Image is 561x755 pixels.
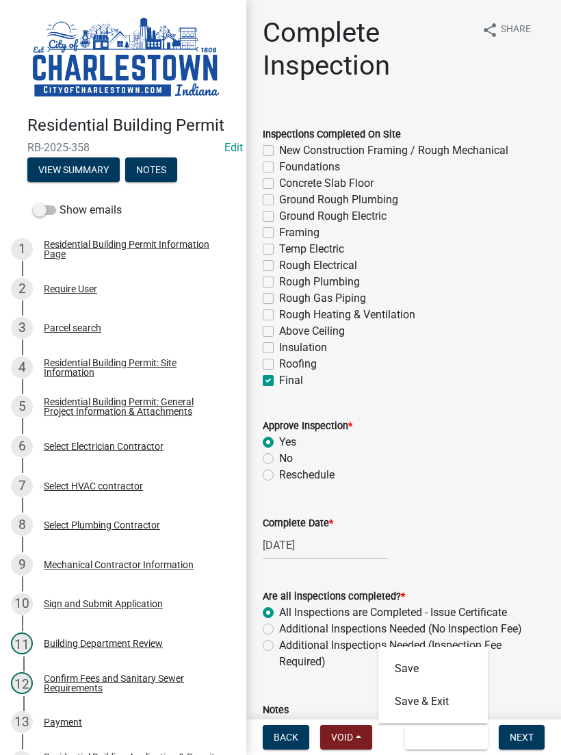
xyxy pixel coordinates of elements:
div: 4 [11,357,33,379]
div: Parcel search [44,323,101,333]
div: Select Plumbing Contractor [44,520,160,530]
label: All Inspections are Completed - Issue Certificate [279,604,507,621]
div: 12 [11,672,33,694]
span: Share [501,22,531,38]
label: Foundations [279,159,340,175]
div: Payment [44,717,82,727]
button: Save [378,652,488,685]
button: Next [499,725,545,750]
div: 7 [11,475,33,497]
input: mm/dd/yyyy [263,531,388,559]
span: Void [331,732,353,743]
div: Select HVAC contractor [44,481,143,491]
label: Approve Inspection [263,422,352,431]
label: Ground Rough Electric [279,208,387,225]
label: Additional Inspections Needed (Inspection Fee Required) [279,637,545,670]
button: shareShare [471,16,542,43]
i: share [482,22,498,38]
label: Above Ceiling [279,323,345,340]
button: Notes [125,157,177,182]
label: Concrete Slab Floor [279,175,374,192]
label: Ground Rough Plumbing [279,192,398,208]
label: Rough Heating & Ventilation [279,307,415,323]
div: Confirm Fees and Sanitary Sewer Requirements [44,674,224,693]
div: 11 [11,632,33,654]
wm-modal-confirm: Summary [27,165,120,176]
label: Rough Electrical [279,257,357,274]
label: Additional Inspections Needed (No Inspection Fee) [279,621,522,637]
button: View Summary [27,157,120,182]
div: Save & Exit [378,647,488,724]
wm-modal-confirm: Edit Application Number [224,141,243,154]
label: Temp Electric [279,241,344,257]
img: City of Charlestown, Indiana [27,14,224,101]
button: Save & Exit [378,685,488,718]
label: New Construction Framing / Rough Mechanical [279,142,508,159]
label: Complete Date [263,519,333,528]
label: Rough Plumbing [279,274,360,290]
div: Mechanical Contractor Information [44,560,194,570]
label: Show emails [33,202,122,218]
h1: Complete Inspection [263,16,471,82]
div: Residential Building Permit: Site Information [44,358,224,377]
div: 2 [11,278,33,300]
button: Void [320,725,372,750]
div: 8 [11,514,33,536]
span: Next [510,732,534,743]
label: Framing [279,225,319,241]
div: Sign and Submit Application [44,599,163,609]
span: RB-2025-358 [27,141,219,154]
label: Yes [279,434,296,450]
button: Back [263,725,309,750]
div: 9 [11,554,33,576]
span: Back [274,732,298,743]
div: 6 [11,435,33,457]
h4: Residential Building Permit [27,116,235,136]
label: No [279,450,293,467]
wm-modal-confirm: Notes [125,165,177,176]
div: Residential Building Permit: General Project Information & Attachments [44,397,224,416]
label: Roofing [279,356,317,372]
label: Are all inspections completed? [263,592,405,602]
div: 10 [11,593,33,615]
label: Reschedule [279,467,335,483]
label: Rough Gas Piping [279,290,366,307]
div: 5 [11,396,33,418]
a: Edit [224,141,243,154]
div: 3 [11,317,33,339]
div: Select Electrician Contractor [44,442,164,451]
div: Residential Building Permit Information Page [44,240,224,259]
div: Building Department Review [44,639,163,648]
label: Notes [263,706,289,715]
span: Save & Exit [416,732,469,743]
div: 13 [11,711,33,733]
label: Inspections Completed On Site [263,130,401,140]
div: Require User [44,284,97,294]
label: Final [279,372,303,389]
div: 1 [11,238,33,260]
label: Insulation [279,340,327,356]
button: Save & Exit [405,725,488,750]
